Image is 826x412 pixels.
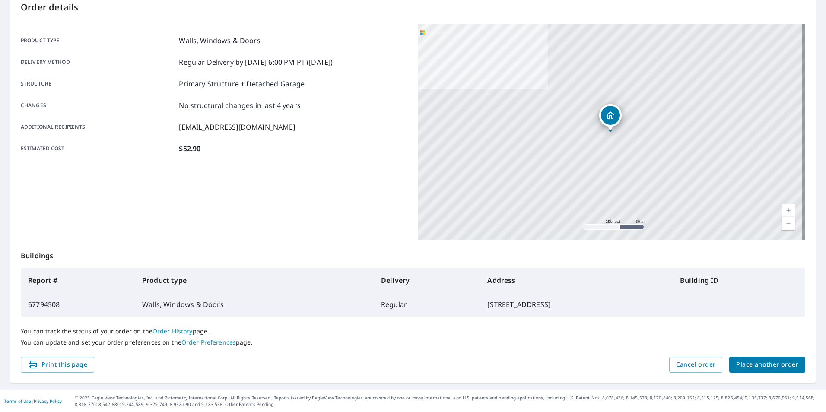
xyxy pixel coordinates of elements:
th: Delivery [374,268,480,292]
p: © 2025 Eagle View Technologies, Inc. and Pictometry International Corp. All Rights Reserved. Repo... [75,395,822,408]
p: Buildings [21,240,805,268]
button: Place another order [729,357,805,373]
p: Structure [21,79,175,89]
a: Order Preferences [181,338,236,346]
p: $52.90 [179,143,200,154]
p: Changes [21,100,175,111]
p: Estimated cost [21,143,175,154]
th: Report # [21,268,135,292]
span: Print this page [28,359,87,370]
div: Dropped pin, building 1, Residential property, 211 Somerset Dr Willingboro, NJ 08046 [599,104,622,131]
button: Print this page [21,357,94,373]
p: Primary Structure + Detached Garage [179,79,305,89]
span: Cancel order [676,359,716,370]
p: Walls, Windows & Doors [179,35,260,46]
span: Place another order [736,359,798,370]
p: Delivery method [21,57,175,67]
p: | [4,399,62,404]
p: You can update and set your order preferences on the page. [21,339,805,346]
td: 67794508 [21,292,135,317]
button: Cancel order [669,357,723,373]
p: Order details [21,1,805,14]
a: Current Level 17, Zoom Out [782,217,795,230]
td: [STREET_ADDRESS] [480,292,673,317]
a: Privacy Policy [34,398,62,404]
p: No structural changes in last 4 years [179,100,301,111]
p: Additional recipients [21,122,175,132]
p: [EMAIL_ADDRESS][DOMAIN_NAME] [179,122,295,132]
a: Terms of Use [4,398,31,404]
p: You can track the status of your order on the page. [21,327,805,335]
a: Order History [152,327,193,335]
th: Address [480,268,673,292]
td: Regular [374,292,480,317]
th: Building ID [673,268,805,292]
th: Product type [135,268,374,292]
p: Product type [21,35,175,46]
td: Walls, Windows & Doors [135,292,374,317]
p: Regular Delivery by [DATE] 6:00 PM PT ([DATE]) [179,57,333,67]
a: Current Level 17, Zoom In [782,204,795,217]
